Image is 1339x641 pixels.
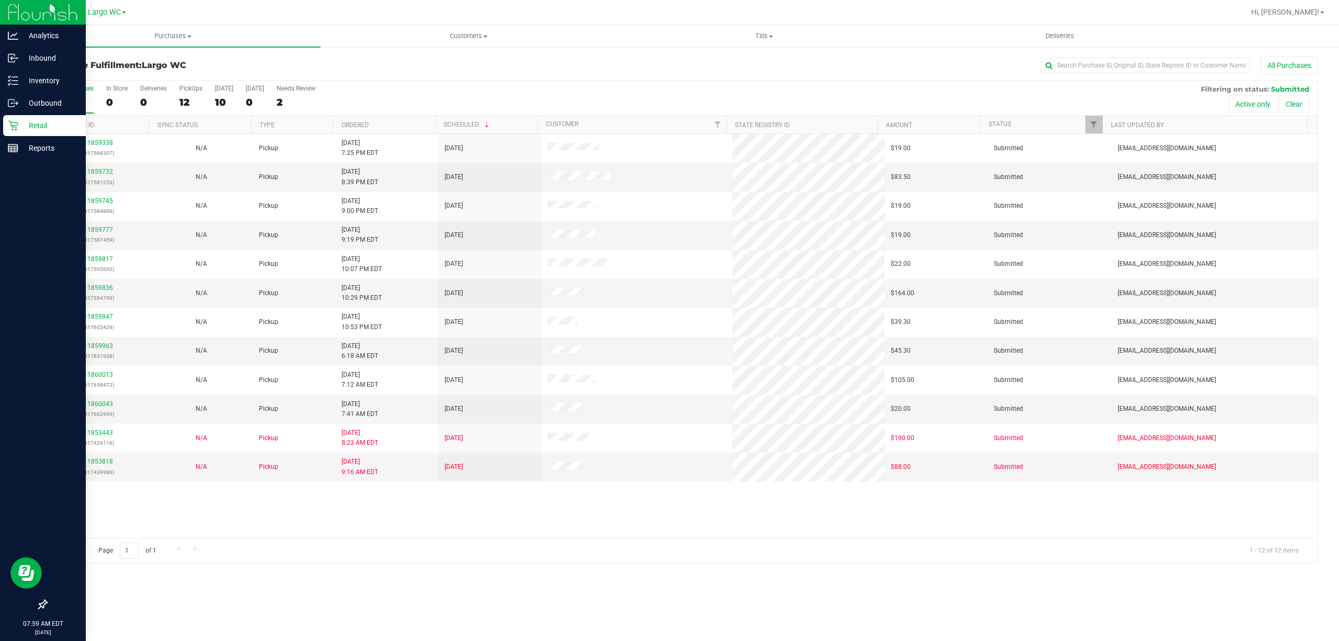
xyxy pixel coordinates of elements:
[84,284,113,291] a: 11859836
[994,346,1023,356] span: Submitted
[1118,288,1216,298] span: [EMAIL_ADDRESS][DOMAIN_NAME]
[53,293,143,303] p: (317594799)
[196,433,207,443] button: N/A
[1201,85,1269,93] span: Filtering on status:
[1118,259,1216,269] span: [EMAIL_ADDRESS][DOMAIN_NAME]
[84,226,113,233] a: 11859777
[53,177,143,187] p: (317581253)
[445,462,463,472] span: [DATE]
[157,121,198,129] a: Sync Status
[140,96,167,108] div: 0
[259,462,278,472] span: Pickup
[342,254,382,274] span: [DATE] 10:07 PM EDT
[53,380,143,390] p: (317658472)
[53,264,143,274] p: (317592650)
[994,288,1023,298] span: Submitted
[891,143,911,153] span: $19.00
[342,196,378,216] span: [DATE] 9:00 PM EDT
[259,404,278,414] span: Pickup
[196,462,207,472] button: N/A
[342,428,378,448] span: [DATE] 8:23 AM EDT
[994,317,1023,327] span: Submitted
[1111,121,1164,129] a: Last Updated By
[8,75,18,86] inline-svg: Inventory
[735,121,790,129] a: State Registry ID
[891,317,911,327] span: $39.30
[196,347,207,354] span: Not Applicable
[994,143,1023,153] span: Submitted
[342,370,378,390] span: [DATE] 7:12 AM EDT
[342,399,378,419] span: [DATE] 7:41 AM EDT
[89,543,165,559] span: Page of 1
[891,172,911,182] span: $83.50
[1261,57,1318,74] button: All Purchases
[891,404,911,414] span: $20.00
[994,404,1023,414] span: Submitted
[342,457,378,477] span: [DATE] 9:16 AM EDT
[342,341,378,361] span: [DATE] 6:18 AM EDT
[196,405,207,412] span: Not Applicable
[18,119,81,132] p: Retail
[1279,95,1309,113] button: Clear
[196,288,207,298] button: N/A
[18,97,81,109] p: Outbound
[891,375,914,385] span: $105.00
[25,25,321,47] a: Purchases
[179,96,202,108] div: 12
[1031,31,1088,41] span: Deliveries
[1118,404,1216,414] span: [EMAIL_ADDRESS][DOMAIN_NAME]
[994,172,1023,182] span: Submitted
[196,376,207,384] span: Not Applicable
[8,53,18,63] inline-svg: Inbound
[88,8,121,17] span: Largo WC
[445,346,463,356] span: [DATE]
[84,342,113,350] a: 11859963
[8,120,18,131] inline-svg: Retail
[994,462,1023,472] span: Submitted
[196,143,207,153] button: N/A
[321,25,616,47] a: Customers
[1085,116,1103,133] a: Filter
[196,404,207,414] button: N/A
[1118,172,1216,182] span: [EMAIL_ADDRESS][DOMAIN_NAME]
[709,116,727,133] a: Filter
[259,433,278,443] span: Pickup
[215,96,233,108] div: 10
[1118,317,1216,327] span: [EMAIL_ADDRESS][DOMAIN_NAME]
[616,25,912,47] a: Tills
[891,230,911,240] span: $19.00
[53,322,143,332] p: (317603429)
[994,259,1023,269] span: Submitted
[84,197,113,205] a: 11859745
[84,313,113,320] a: 11859847
[84,371,113,378] a: 11860013
[196,202,207,209] span: Not Applicable
[445,201,463,211] span: [DATE]
[444,121,491,128] a: Scheduled
[277,96,315,108] div: 2
[215,85,233,92] div: [DATE]
[1118,375,1216,385] span: [EMAIL_ADDRESS][DOMAIN_NAME]
[891,346,911,356] span: $45.30
[196,289,207,297] span: Not Applicable
[53,409,143,419] p: (317662999)
[1241,543,1307,558] span: 1 - 12 of 12 items
[342,312,382,332] span: [DATE] 10:53 PM EDT
[1118,346,1216,356] span: [EMAIL_ADDRESS][DOMAIN_NAME]
[259,375,278,385] span: Pickup
[196,231,207,239] span: Not Applicable
[342,225,378,245] span: [DATE] 9:19 PM EDT
[989,120,1011,128] a: Status
[342,283,382,303] span: [DATE] 10:29 PM EDT
[259,201,278,211] span: Pickup
[994,433,1023,443] span: Submitted
[8,98,18,108] inline-svg: Outbound
[53,438,143,448] p: (317429116)
[246,96,264,108] div: 0
[886,121,912,129] a: Amount
[1118,462,1216,472] span: [EMAIL_ADDRESS][DOMAIN_NAME]
[445,143,463,153] span: [DATE]
[46,61,470,70] h3: Purchase Fulfillment:
[196,259,207,269] button: N/A
[1251,8,1319,16] span: Hi, [PERSON_NAME]!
